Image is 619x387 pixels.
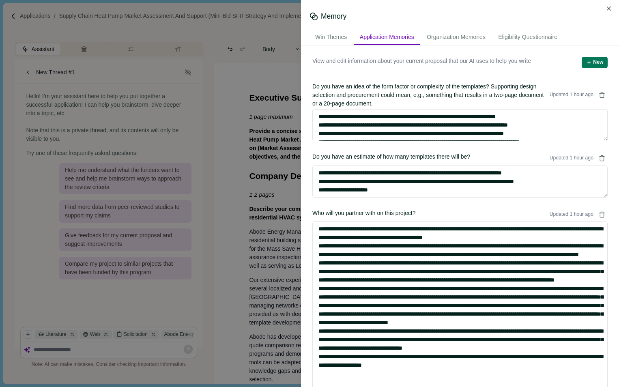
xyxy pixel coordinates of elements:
span: Updated 1 hour ago [550,91,593,99]
span: Updated 1 hour ago [550,211,593,218]
div: Application Memories [354,30,420,45]
span: Updated 1 hour ago [550,155,593,162]
div: Organization Memories [421,30,491,45]
div: Win Themes [309,30,352,45]
button: Delete [596,153,608,164]
button: Close [604,3,615,14]
div: Eligibility Questionnaire [492,30,563,45]
span: Do you have an idea of the form factor or complexity of the templates? Supporting design selectio... [312,82,548,108]
span: Do you have an estimate of how many templates there will be? [312,153,548,164]
button: Delete [596,209,608,220]
button: New [582,57,608,68]
span: Who will you partner with on this project? [312,209,548,220]
div: Memory [321,11,346,21]
button: Delete [596,89,608,101]
span: View and edit information about your current proposal that our AI uses to help you write [312,57,531,68]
